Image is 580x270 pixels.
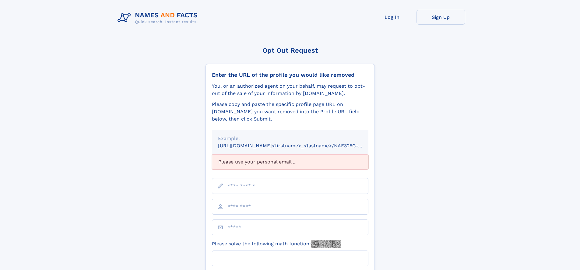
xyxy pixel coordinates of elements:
a: Log In [368,10,417,25]
div: You, or an authorized agent on your behalf, may request to opt-out of the sale of your informatio... [212,82,368,97]
div: Please use your personal email ... [212,154,368,170]
div: Example: [218,135,362,142]
label: Please solve the following math function: [212,240,341,248]
small: [URL][DOMAIN_NAME]<firstname>_<lastname>/NAF325G-xxxxxxxx [218,143,380,149]
div: Opt Out Request [206,47,375,54]
img: Logo Names and Facts [115,10,203,26]
div: Enter the URL of the profile you would like removed [212,72,368,78]
div: Please copy and paste the specific profile page URL on [DOMAIN_NAME] you want removed into the Pr... [212,101,368,123]
a: Sign Up [417,10,465,25]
